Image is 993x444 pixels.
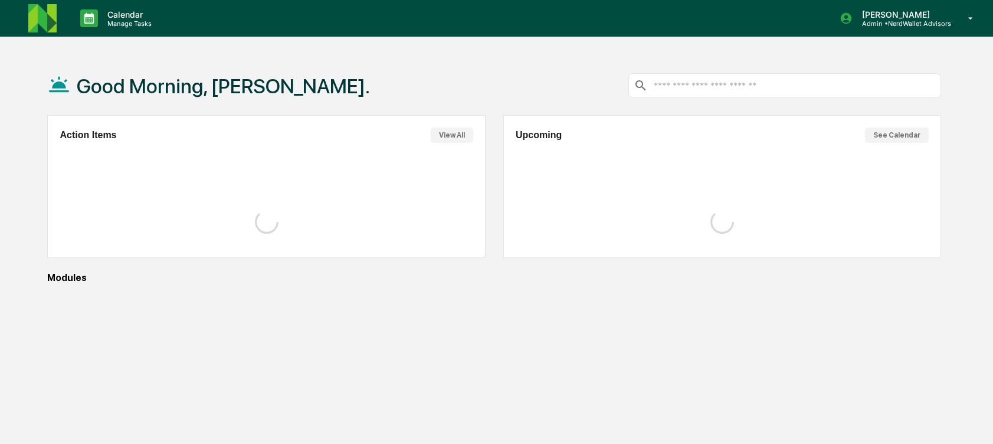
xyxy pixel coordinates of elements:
[516,130,562,141] h2: Upcoming
[28,4,57,32] img: logo
[60,130,116,141] h2: Action Items
[853,19,951,28] p: Admin • NerdWallet Advisors
[865,128,929,143] button: See Calendar
[98,9,158,19] p: Calendar
[77,74,370,98] h1: Good Morning, [PERSON_NAME].
[47,272,941,283] div: Modules
[853,9,951,19] p: [PERSON_NAME]
[431,128,473,143] button: View All
[98,19,158,28] p: Manage Tasks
